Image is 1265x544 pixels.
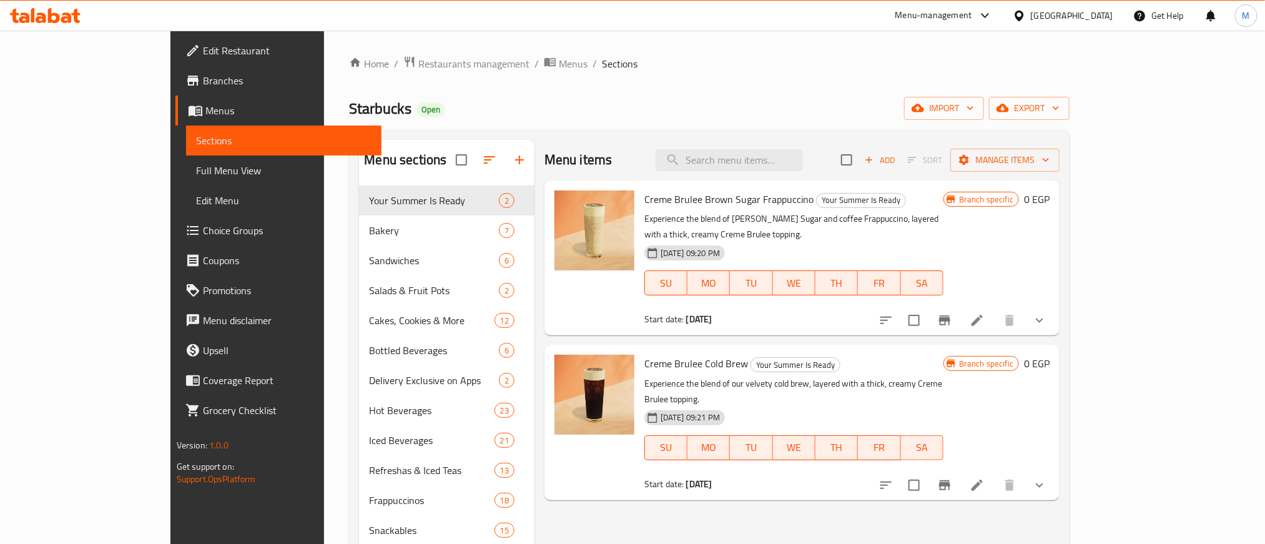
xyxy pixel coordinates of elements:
svg: Show Choices [1032,478,1047,493]
span: Manage items [960,152,1050,168]
a: Support.OpsPlatform [177,471,256,487]
span: Promotions [203,283,372,298]
span: Select section first [900,151,950,170]
span: Your Summer Is Ready [369,193,498,208]
a: Grocery Checklist [175,395,381,425]
div: items [499,343,514,358]
span: WE [778,274,810,292]
div: Iced Beverages21 [359,425,534,455]
div: Salads & Fruit Pots [369,283,498,298]
a: Branches [175,66,381,96]
span: Select all sections [448,147,475,173]
button: WE [773,270,815,295]
button: Add [860,151,900,170]
span: Add item [860,151,900,170]
span: Upsell [203,343,372,358]
button: MO [687,270,730,295]
span: Delivery Exclusive on Apps [369,373,498,388]
div: items [499,373,514,388]
span: [DATE] 09:20 PM [656,247,725,259]
div: items [495,493,514,508]
button: WE [773,435,815,460]
span: SA [906,274,938,292]
div: Frappuccinos18 [359,485,534,515]
span: Sections [196,133,372,148]
div: Your Summer Is Ready [816,193,906,208]
button: SU [644,435,687,460]
span: SU [650,274,682,292]
div: Hot Beverages23 [359,395,534,425]
b: [DATE] [686,311,712,327]
span: Coverage Report [203,373,372,388]
button: Manage items [950,149,1060,172]
span: Menus [559,56,588,71]
span: Sandwiches [369,253,498,268]
a: Coupons [175,245,381,275]
div: Bottled Beverages6 [359,335,534,365]
a: Menus [544,56,588,72]
div: items [495,523,514,538]
span: 21 [495,435,514,447]
li: / [394,56,398,71]
span: 15 [495,525,514,537]
span: Your Summer Is Ready [751,358,840,372]
div: Your Summer Is Ready2 [359,185,534,215]
span: Version: [177,437,207,453]
span: Select to update [901,472,927,498]
div: Bakery7 [359,215,534,245]
span: 2 [500,285,514,297]
span: 12 [495,315,514,327]
a: Choice Groups [175,215,381,245]
div: Hot Beverages [369,403,494,418]
span: M [1243,9,1250,22]
div: Refreshas & Iced Teas13 [359,455,534,485]
span: Your Summer Is Ready [817,193,905,207]
h6: 0 EGP [1024,355,1050,372]
img: Creme Brulee Cold Brew [554,355,634,435]
p: Experience the blend of [PERSON_NAME] Sugar and coffee Frappuccino, layered with a thick, creamy ... [644,211,943,242]
span: Branch specific [954,194,1018,205]
p: Experience the blend of our velvety cold brew, layered with a thick, creamy Creme Brulee topping. [644,376,943,407]
span: export [999,101,1060,116]
a: Edit menu item [970,478,985,493]
span: Restaurants management [418,56,529,71]
button: show more [1025,305,1055,335]
span: SA [906,438,938,457]
li: / [593,56,597,71]
div: Salads & Fruit Pots2 [359,275,534,305]
h6: 0 EGP [1024,190,1050,208]
button: FR [858,435,900,460]
a: Edit Restaurant [175,36,381,66]
span: 1.0.0 [209,437,229,453]
span: Sections [602,56,637,71]
div: items [499,253,514,268]
a: Full Menu View [186,156,381,185]
div: Refreshas & Iced Teas [369,463,494,478]
span: Open [416,104,445,115]
div: items [495,313,514,328]
button: SA [901,270,943,295]
div: Your Summer Is Ready [751,357,840,372]
span: Sort sections [475,145,505,175]
a: Edit menu item [970,313,985,328]
a: Menus [175,96,381,126]
li: / [534,56,539,71]
div: Menu-management [895,8,972,23]
span: Add [863,153,897,167]
svg: Show Choices [1032,313,1047,328]
button: Branch-specific-item [930,305,960,335]
span: Start date: [644,476,684,492]
div: Delivery Exclusive on Apps2 [359,365,534,395]
a: Coverage Report [175,365,381,395]
span: 13 [495,465,514,477]
div: items [495,463,514,478]
span: 7 [500,225,514,237]
div: items [495,433,514,448]
span: Frappuccinos [369,493,494,508]
div: Snackables [369,523,494,538]
a: Sections [186,126,381,156]
span: Cakes, Cookies & More [369,313,494,328]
